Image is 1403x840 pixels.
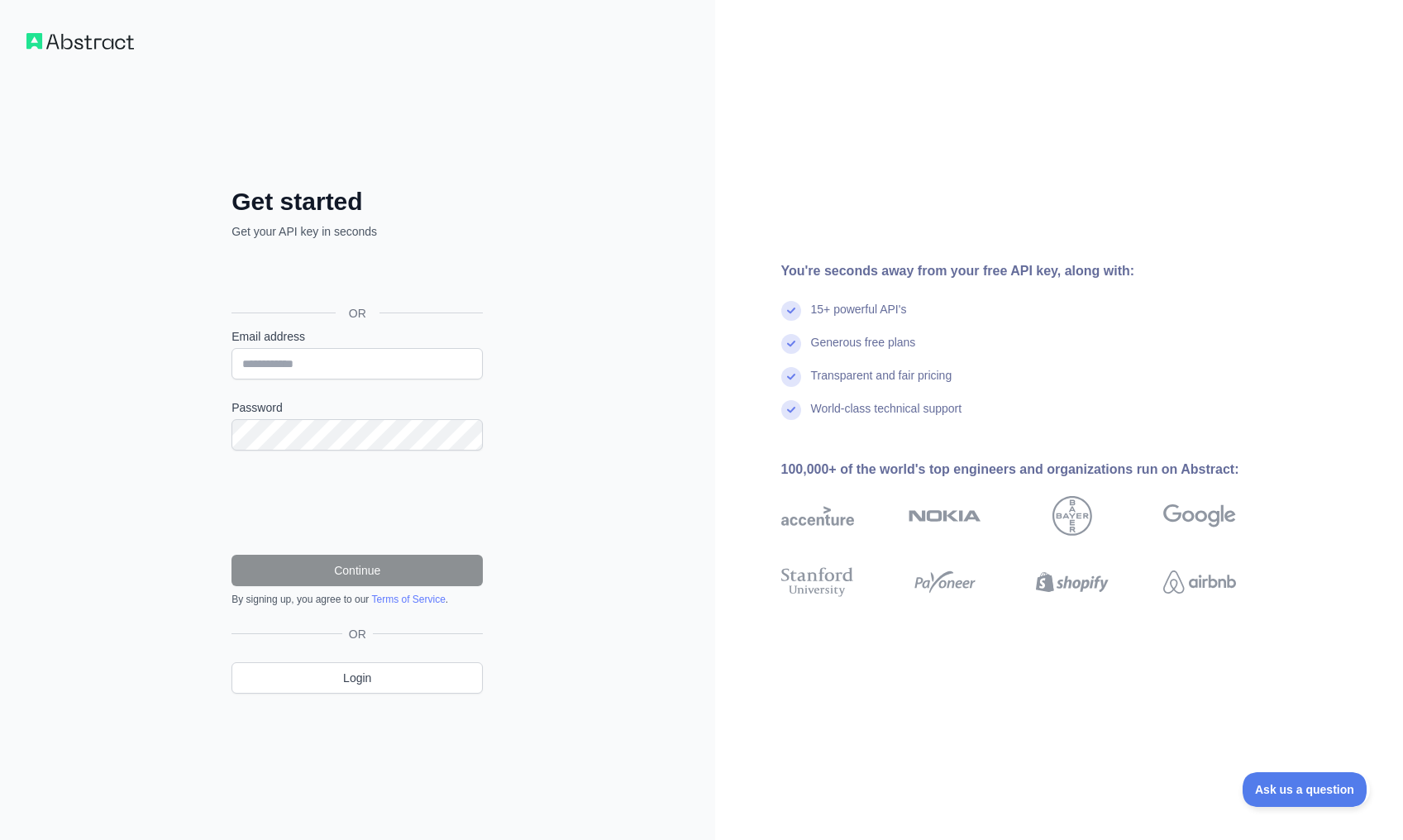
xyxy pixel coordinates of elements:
button: Continue [231,555,483,586]
a: Login [231,662,483,694]
iframe: reCAPTCHA [231,470,483,535]
img: bayer [1052,496,1092,536]
img: google [1163,496,1236,536]
p: Get your API key in seconds [231,223,483,240]
img: check mark [781,400,801,420]
img: stanford university [781,564,854,600]
div: 15+ powerful API's [811,301,907,334]
div: Transparent and fair pricing [811,367,952,400]
img: check mark [781,334,801,354]
div: Sign in with Google. Opens in new tab [231,258,480,294]
a: Terms of Service [371,594,445,605]
img: check mark [781,367,801,387]
div: By signing up, you agree to our . [231,593,483,606]
img: Workflow [26,33,134,50]
span: OR [336,305,379,322]
img: nokia [909,496,981,536]
div: You're seconds away from your free API key, along with: [781,261,1289,281]
div: Generous free plans [811,334,916,367]
img: payoneer [909,564,981,600]
label: Email address [231,328,483,345]
div: World-class technical support [811,400,962,433]
img: check mark [781,301,801,321]
label: Password [231,399,483,416]
div: 100,000+ of the world's top engineers and organizations run on Abstract: [781,460,1289,480]
img: accenture [781,496,854,536]
iframe: Toggle Customer Support [1243,772,1370,807]
iframe: Sign in with Google Button [223,258,488,294]
img: shopify [1036,564,1109,600]
h2: Get started [231,187,483,217]
span: OR [342,626,373,642]
img: airbnb [1163,564,1236,600]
